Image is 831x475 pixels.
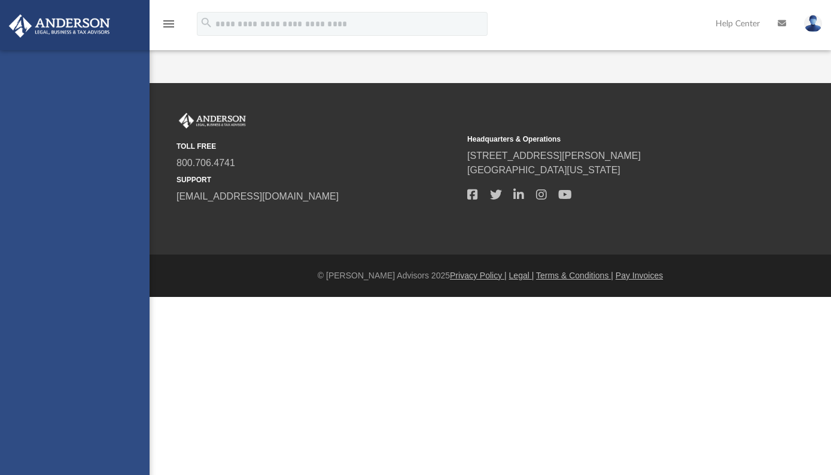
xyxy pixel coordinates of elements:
a: Legal | [509,271,534,280]
a: menu [162,23,176,31]
small: Headquarters & Operations [467,134,750,145]
img: Anderson Advisors Platinum Portal [5,14,114,38]
div: © [PERSON_NAME] Advisors 2025 [150,269,831,282]
a: Terms & Conditions | [536,271,613,280]
a: Pay Invoices [616,271,663,280]
img: Anderson Advisors Platinum Portal [176,113,248,128]
i: menu [162,17,176,31]
small: SUPPORT [176,174,459,185]
i: search [200,16,213,29]
a: Privacy Policy | [450,271,507,280]
img: User Pic [804,15,822,32]
a: 800.706.4741 [176,158,235,168]
a: [STREET_ADDRESS][PERSON_NAME] [467,151,641,161]
a: [GEOGRAPHIC_DATA][US_STATE] [467,165,620,175]
small: TOLL FREE [176,141,459,152]
a: [EMAIL_ADDRESS][DOMAIN_NAME] [176,191,339,201]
